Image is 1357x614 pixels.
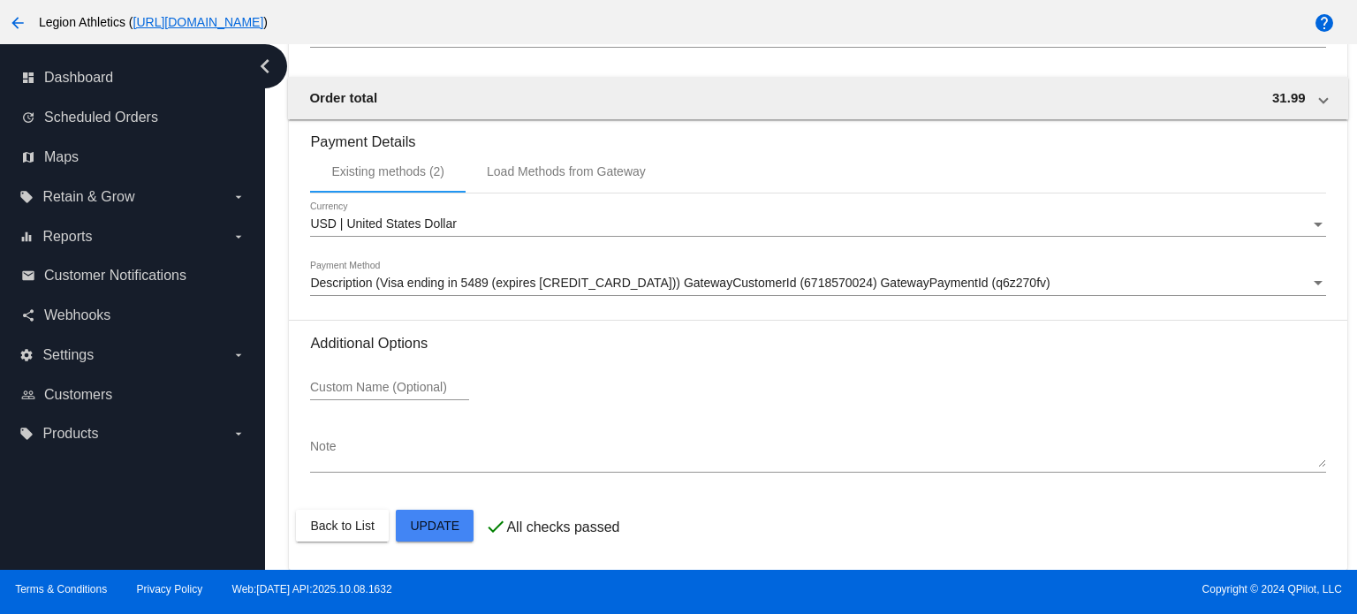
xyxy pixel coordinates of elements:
[310,381,469,395] input: Custom Name (Optional)
[331,164,444,178] div: Existing methods (2)
[21,150,35,164] i: map
[21,262,246,290] a: email Customer Notifications
[310,335,1325,352] h3: Additional Options
[42,189,134,205] span: Retain & Grow
[232,583,392,595] a: Web:[DATE] API:2025.10.08.1632
[310,217,1325,231] mat-select: Currency
[7,12,28,34] mat-icon: arrow_back
[21,381,246,409] a: people_outline Customers
[231,427,246,441] i: arrow_drop_down
[310,120,1325,150] h3: Payment Details
[44,268,186,284] span: Customer Notifications
[19,348,34,362] i: settings
[231,230,246,244] i: arrow_drop_down
[410,519,459,533] span: Update
[1272,90,1306,105] span: 31.99
[310,216,456,231] span: USD | United States Dollar
[44,110,158,125] span: Scheduled Orders
[39,15,268,29] span: Legion Athletics ( )
[21,103,246,132] a: update Scheduled Orders
[21,388,35,402] i: people_outline
[288,77,1347,119] mat-expansion-panel-header: Order total 31.99
[487,164,646,178] div: Load Methods from Gateway
[309,90,377,105] span: Order total
[310,277,1325,291] mat-select: Payment Method
[21,143,246,171] a: map Maps
[231,190,246,204] i: arrow_drop_down
[15,583,107,595] a: Terms & Conditions
[42,347,94,363] span: Settings
[133,15,264,29] a: [URL][DOMAIN_NAME]
[137,583,203,595] a: Privacy Policy
[19,190,34,204] i: local_offer
[1314,12,1335,34] mat-icon: help
[19,230,34,244] i: equalizer
[231,348,246,362] i: arrow_drop_down
[21,110,35,125] i: update
[42,229,92,245] span: Reports
[19,427,34,441] i: local_offer
[42,426,98,442] span: Products
[21,64,246,92] a: dashboard Dashboard
[21,301,246,330] a: share Webhooks
[21,308,35,322] i: share
[44,70,113,86] span: Dashboard
[396,510,474,542] button: Update
[44,307,110,323] span: Webhooks
[21,269,35,283] i: email
[694,583,1342,595] span: Copyright © 2024 QPilot, LLC
[44,387,112,403] span: Customers
[310,519,374,533] span: Back to List
[44,149,79,165] span: Maps
[506,519,619,535] p: All checks passed
[485,516,506,537] mat-icon: check
[251,52,279,80] i: chevron_left
[310,276,1050,290] span: Description (Visa ending in 5489 (expires [CREDIT_CARD_DATA])) GatewayCustomerId (6718570024) Gat...
[21,71,35,85] i: dashboard
[296,510,388,542] button: Back to List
